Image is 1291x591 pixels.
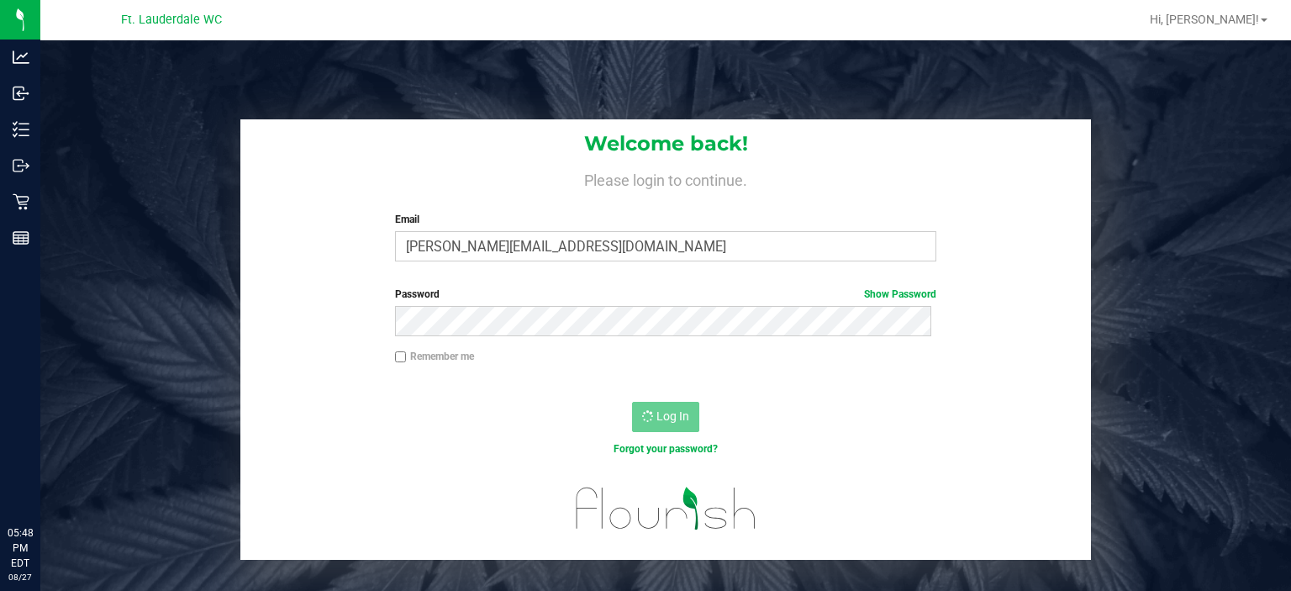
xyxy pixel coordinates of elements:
inline-svg: Analytics [13,49,29,66]
p: 08/27 [8,571,33,583]
h4: Please login to continue. [240,168,1091,188]
input: Remember me [395,351,407,363]
h1: Welcome back! [240,133,1091,155]
p: 05:48 PM EDT [8,525,33,571]
inline-svg: Inventory [13,121,29,138]
label: Remember me [395,349,474,364]
inline-svg: Retail [13,193,29,210]
span: Log In [656,409,689,423]
span: Hi, [PERSON_NAME]! [1150,13,1259,26]
span: Password [395,288,440,300]
a: Show Password [864,288,936,300]
span: Ft. Lauderdale WC [121,13,222,27]
inline-svg: Inbound [13,85,29,102]
img: flourish_logo.svg [560,474,772,542]
inline-svg: Outbound [13,157,29,174]
button: Log In [632,402,699,432]
a: Forgot your password? [614,443,718,455]
label: Email [395,212,937,227]
inline-svg: Reports [13,230,29,246]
